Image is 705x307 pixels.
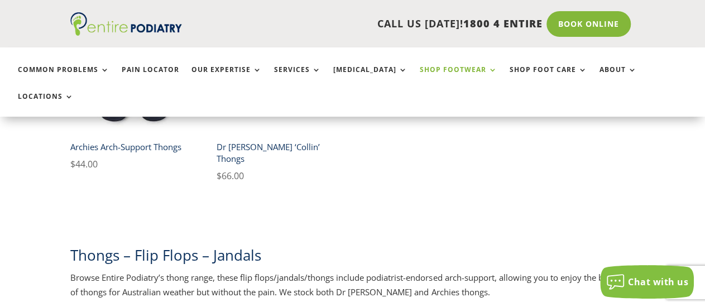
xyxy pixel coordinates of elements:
a: Our Expertise [191,66,262,90]
h2: Dr [PERSON_NAME] ‘Collin’ Thongs [216,137,340,169]
a: Entire Podiatry [70,27,182,38]
bdi: 44.00 [70,158,98,170]
bdi: 66.00 [216,170,243,182]
a: About [600,66,637,90]
a: Shop Foot Care [510,66,587,90]
h2: Thongs – Flip Flops – Jandals [70,245,634,271]
span: $ [216,170,221,182]
a: Common Problems [18,66,109,90]
a: Services [274,66,321,90]
p: CALL US [DATE]! [197,17,543,31]
a: Pain Locator [122,66,179,90]
a: Book Online [546,11,631,37]
a: Shop Footwear [420,66,497,90]
img: logo (1) [70,12,182,36]
span: Chat with us [628,276,688,288]
a: Locations [18,93,74,117]
button: Chat with us [600,265,694,299]
span: $ [70,158,75,170]
span: 1800 4 ENTIRE [463,17,543,30]
a: [MEDICAL_DATA] [333,66,407,90]
h2: Archies Arch-Support Thongs [70,137,195,157]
